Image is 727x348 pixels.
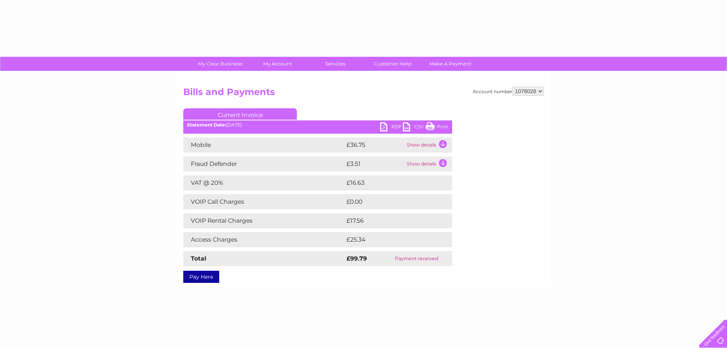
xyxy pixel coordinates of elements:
td: £0.00 [345,194,435,209]
td: £25.34 [345,232,437,247]
td: Show details [405,137,452,153]
strong: Total [191,255,206,262]
td: £16.63 [345,175,436,190]
td: VAT @ 20% [183,175,345,190]
a: My Account [246,57,309,71]
td: Mobile [183,137,345,153]
td: VOIP Call Charges [183,194,345,209]
a: PDF [380,122,403,133]
a: Print [426,122,448,133]
div: Account number [473,87,544,96]
a: Make A Payment [419,57,482,71]
td: £17.56 [345,213,436,228]
a: CSV [403,122,426,133]
a: Pay Here [183,271,219,283]
a: My Clear Business [189,57,251,71]
strong: £99.79 [346,255,367,262]
td: £36.75 [345,137,405,153]
td: Fraud Defender [183,156,345,172]
h2: Bills and Payments [183,87,544,101]
td: Payment received [381,251,452,266]
div: [DATE] [183,122,452,128]
td: VOIP Rental Charges [183,213,345,228]
td: £3.51 [345,156,405,172]
b: Statement Date: [187,122,226,128]
a: Services [304,57,367,71]
a: Current Invoice [183,108,297,120]
td: Access Charges [183,232,345,247]
td: Show details [405,156,452,172]
a: Customer Help [362,57,424,71]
